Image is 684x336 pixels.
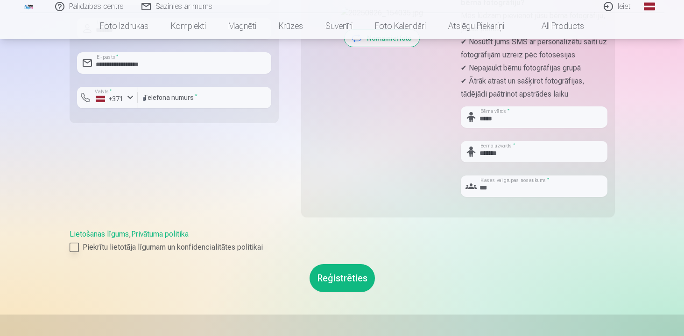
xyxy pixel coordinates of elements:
button: Valsts*+371 [77,87,138,108]
a: Krūzes [268,13,314,39]
a: Foto kalendāri [364,13,437,39]
label: Piekrītu lietotāja līgumam un konfidencialitātes politikai [70,242,615,253]
a: Magnēti [217,13,268,39]
label: Valsts [92,88,115,95]
a: Atslēgu piekariņi [437,13,515,39]
img: /fa1 [24,4,34,9]
p: ✔ Nosūtīt jums SMS ar personalizētu saiti uz fotogrāfijām uzreiz pēc fotosesijas [461,35,607,62]
p: ✔ Nepajaukt bērnu fotogrāfijas grupā [461,62,607,75]
p: ✔ Ātrāk atrast un sašķirot fotogrāfijas, tādējādi paātrinot apstrādes laiku [461,75,607,101]
div: , [70,229,615,253]
a: Privātuma politika [131,230,189,238]
a: Suvenīri [314,13,364,39]
a: Lietošanas līgums [70,230,129,238]
a: All products [515,13,595,39]
a: Komplekti [160,13,217,39]
button: Reģistrēties [310,264,375,292]
a: Foto izdrukas [89,13,160,39]
div: +371 [96,94,124,104]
